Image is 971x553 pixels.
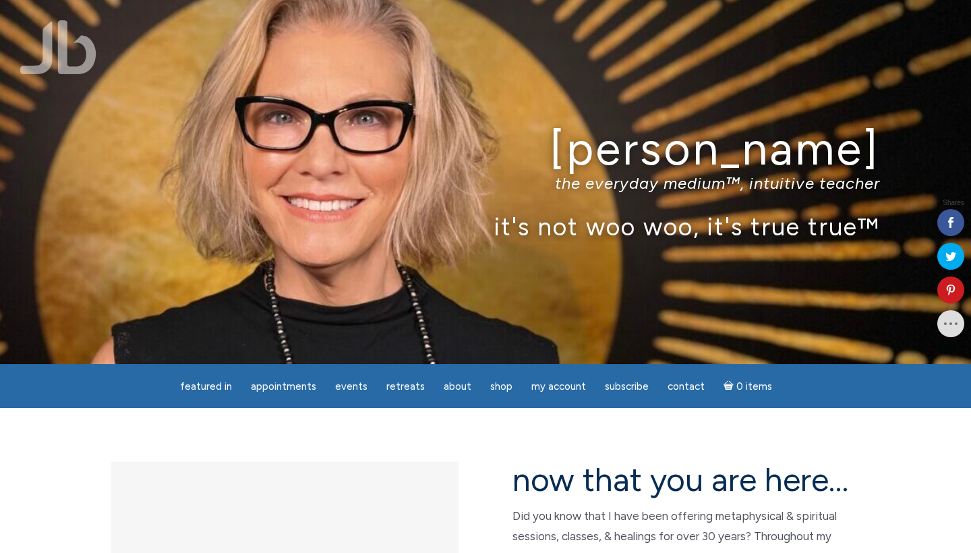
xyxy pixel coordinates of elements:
[715,372,780,400] a: Cart0 items
[523,374,594,400] a: My Account
[512,462,860,498] h2: now that you are here…
[943,200,964,206] span: Shares
[482,374,521,400] a: Shop
[724,380,736,392] i: Cart
[668,380,705,392] span: Contact
[91,212,880,241] p: it's not woo woo, it's true true™
[531,380,586,392] span: My Account
[91,123,880,174] h1: [PERSON_NAME]
[386,380,425,392] span: Retreats
[327,374,376,400] a: Events
[659,374,713,400] a: Contact
[736,382,772,392] span: 0 items
[172,374,240,400] a: featured in
[91,173,880,193] p: the everyday medium™, intuitive teacher
[335,380,367,392] span: Events
[251,380,316,392] span: Appointments
[378,374,433,400] a: Retreats
[597,374,657,400] a: Subscribe
[180,380,232,392] span: featured in
[605,380,649,392] span: Subscribe
[20,20,96,74] img: Jamie Butler. The Everyday Medium
[243,374,324,400] a: Appointments
[490,380,512,392] span: Shop
[436,374,479,400] a: About
[444,380,471,392] span: About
